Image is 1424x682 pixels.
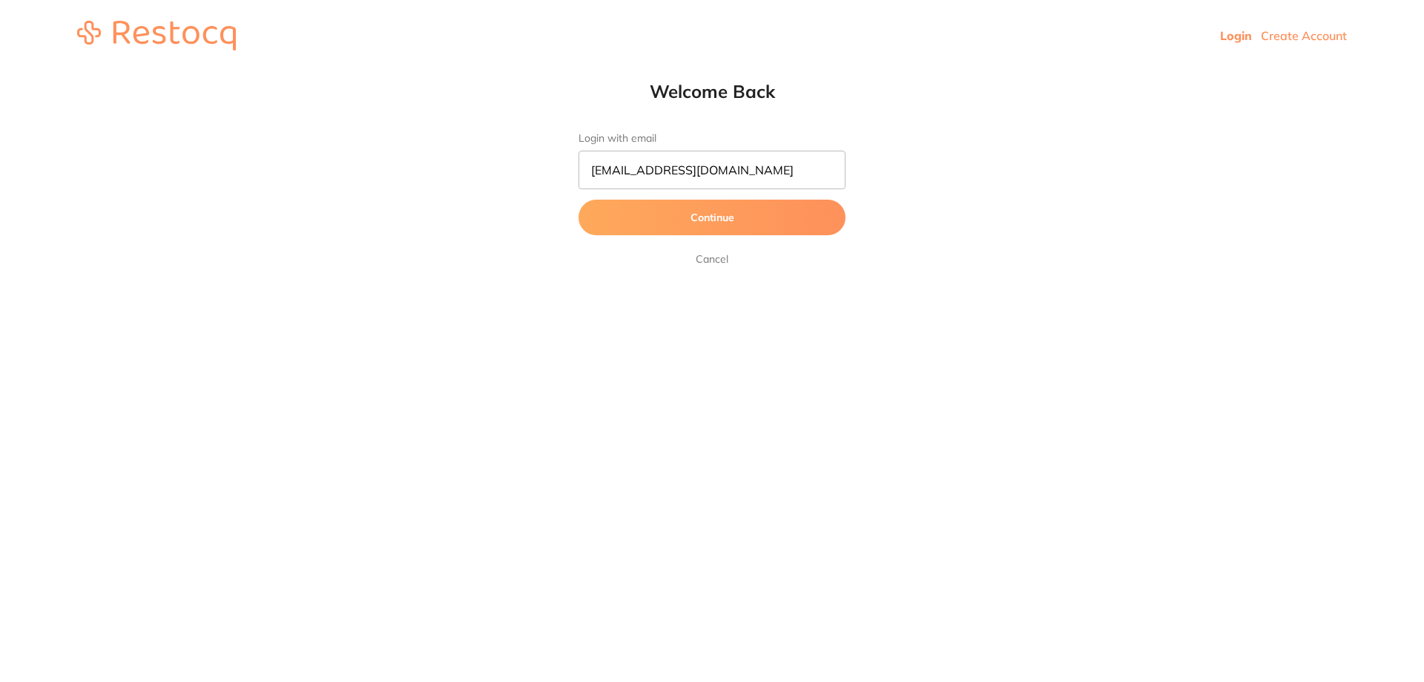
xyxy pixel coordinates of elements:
[1261,28,1347,43] a: Create Account
[578,132,845,145] label: Login with email
[549,80,875,102] h1: Welcome Back
[693,250,731,268] a: Cancel
[1220,28,1252,43] a: Login
[77,21,236,50] img: restocq_logo.svg
[578,200,845,235] button: Continue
